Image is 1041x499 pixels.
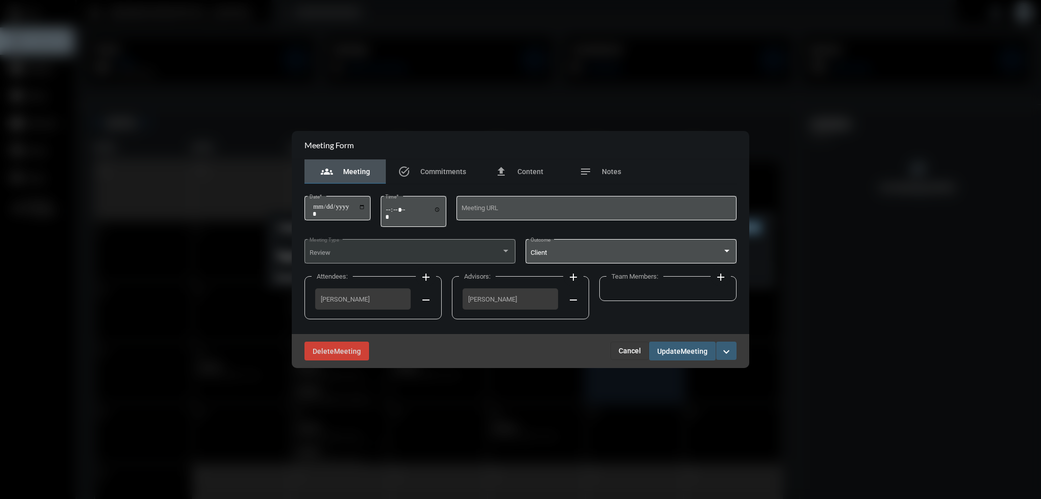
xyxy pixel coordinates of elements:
[567,271,579,283] mat-icon: add
[619,347,641,355] span: Cancel
[517,168,543,176] span: Content
[602,168,621,176] span: Notes
[657,347,681,355] span: Update
[610,342,649,360] button: Cancel
[681,347,708,355] span: Meeting
[649,342,716,360] button: UpdateMeeting
[567,294,579,306] mat-icon: remove
[313,347,334,355] span: Delete
[304,140,354,150] h2: Meeting Form
[495,165,507,178] mat-icon: file_upload
[420,168,466,176] span: Commitments
[312,273,353,280] label: Attendees:
[310,249,330,256] span: Review
[720,346,732,358] mat-icon: expand_more
[398,165,410,178] mat-icon: task_alt
[304,342,369,360] button: DeleteMeeting
[715,271,727,283] mat-icon: add
[606,273,663,280] label: Team Members:
[459,273,496,280] label: Advisors:
[334,347,361,355] span: Meeting
[420,294,432,306] mat-icon: remove
[321,295,405,303] span: [PERSON_NAME]
[321,165,333,178] mat-icon: groups
[468,295,553,303] span: [PERSON_NAME]
[343,168,370,176] span: Meeting
[531,249,547,256] span: Client
[420,271,432,283] mat-icon: add
[579,165,592,178] mat-icon: notes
